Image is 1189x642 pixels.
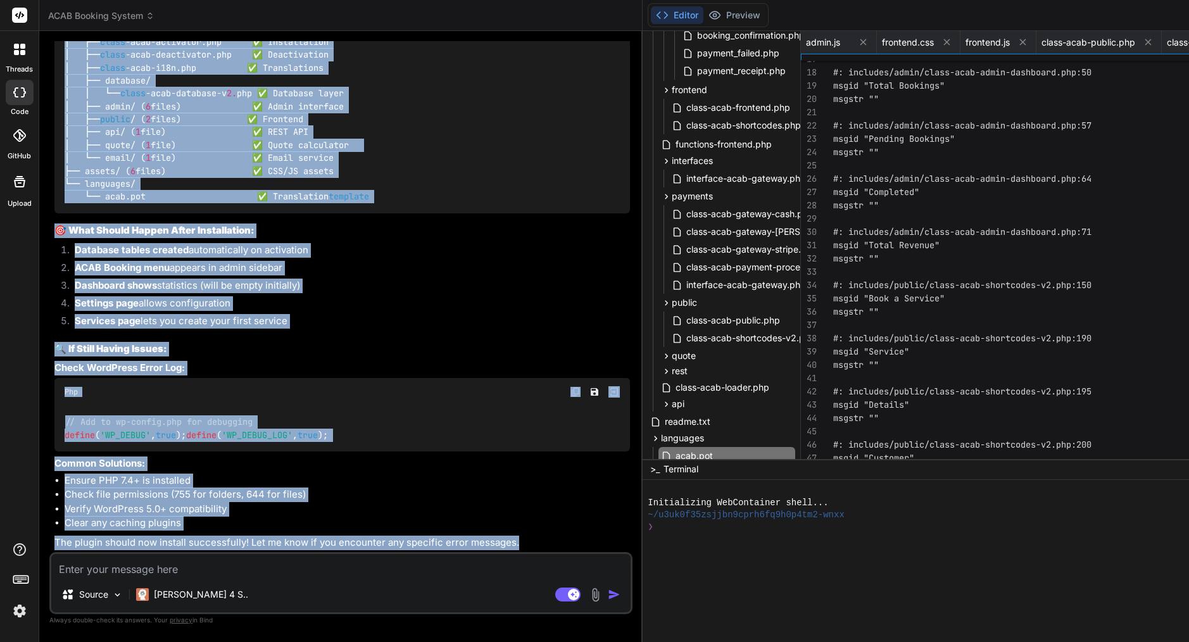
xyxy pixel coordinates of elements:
span: interfaces [672,154,713,167]
span: class-acab-frontend.php [685,100,791,115]
span: 1 [146,153,151,164]
strong: Services page [75,315,141,327]
code: ( , ); ( , ); [65,415,329,441]
span: class-acab-shortcodes-v2.php [685,330,817,346]
span: class [100,36,125,47]
span: msgid "Pending Bookings" [833,133,955,144]
span: 1 [1086,226,1091,237]
div: 36 [801,305,817,318]
div: 38 [801,332,817,345]
strong: Check WordPress Error Log: [54,362,185,374]
span: msgstr "" [833,93,879,104]
span: 0 [1086,332,1091,344]
label: threads [6,64,33,75]
li: automatically on activation [65,243,630,261]
div: 43 [801,398,817,412]
span: #: includes/admin/class-acab-admin-dashboard.php:7 [833,226,1086,237]
span: class [100,62,125,73]
span: class-acab-loader.php [674,380,771,395]
div: 18 [801,66,817,79]
div: 28 [801,199,817,212]
span: 2. [227,88,237,99]
span: 'WP_DEBUG' [100,429,151,441]
span: 4 [1086,173,1091,184]
strong: 🎯 What Should Happen After Installation: [54,224,255,236]
span: class [100,49,125,60]
span: payment_failed.php [696,46,781,61]
span: interface-acab-gateway.php [685,277,807,293]
div: 40 [801,358,817,372]
span: class-acab-gateway-[PERSON_NAME].php [685,224,868,239]
button: Preview [703,6,765,24]
span: msgid "Completed" [833,186,919,198]
div: 46 [801,438,817,451]
span: 'WP_DEBUG_LOG' [222,429,293,441]
div: 29 [801,212,817,225]
span: msgstr "" [833,412,879,424]
span: Initializing WebContainer shell... [648,497,828,509]
span: #: includes/admin/class-acab-admin-dashboard.php:5 [833,66,1086,78]
span: msgid "Service" [833,346,909,357]
span: true [298,429,318,441]
span: 0 [1086,66,1091,78]
p: The plugin should now install successfully! Let me know if you encounter any specific error messa... [54,536,630,550]
img: Pick Models [112,589,123,600]
img: Claude 4 Sonnet [136,588,149,601]
div: 19 [801,79,817,92]
span: class-acab-public.php [685,313,781,328]
span: msgstr "" [833,199,879,211]
span: #: includes/public/class-acab-shortcodes-v2.php:19 [833,386,1086,397]
div: 33 [801,265,817,279]
div: 25 [801,159,817,172]
span: privacy [170,616,192,624]
span: 0 [1086,439,1091,450]
button: Editor [651,6,703,24]
span: >_ [650,463,660,475]
span: define [186,429,217,441]
span: 6 [130,165,135,177]
span: #: includes/public/class-acab-shortcodes-v2.php:20 [833,439,1086,450]
li: Verify WordPress 5.0+ compatibility [65,502,630,517]
span: #: includes/public/class-acab-shortcodes-v2.php:15 [833,279,1086,291]
span: frontend [672,84,707,96]
button: Save file [586,383,603,401]
strong: ACAB Booking menu [75,261,170,274]
div: 21 [801,106,817,119]
span: class-acab-gateway-stripe.php [685,242,819,257]
li: statistics (will be empty initially) [65,279,630,296]
div: 26 [801,172,817,186]
div: 32 [801,252,817,265]
span: interface-acab-gateway.php [685,171,807,186]
span: 1 [146,139,151,151]
div: 44 [801,412,817,425]
div: 34 [801,279,817,292]
span: Php [65,387,78,397]
span: acab.pot [674,448,714,463]
div: 45 [801,425,817,438]
span: frontend.js [966,36,1010,49]
span: // Add to wp-config.php for debugging [65,417,253,428]
span: 7 [1086,120,1091,131]
span: define [65,429,95,441]
strong: Dashboard shows [75,279,157,291]
span: payments [672,190,713,203]
span: #: includes/admin/class-acab-admin-dashboard.php:5 [833,120,1086,131]
span: api [672,398,684,410]
p: Always double-check its answers. Your in Bind [49,614,632,626]
span: booking_confirmation.php [696,28,806,43]
li: lets you create your first service [65,314,630,332]
label: code [11,106,28,117]
span: class-acab-public.php [1041,36,1135,49]
div: 47 [801,451,817,465]
label: Upload [8,198,32,209]
span: 0 [1086,279,1091,291]
span: frontend.css [882,36,934,49]
span: class-acab-shortcodes.php [685,118,802,133]
label: GitHub [8,151,31,161]
li: Ensure PHP 7.4+ is installed [65,474,630,488]
span: admin.js [806,36,840,49]
span: msgid "Total Bookings" [833,80,945,91]
div: 20 [801,92,817,106]
img: attachment [588,588,603,602]
span: msgid "Customer" [833,452,914,463]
